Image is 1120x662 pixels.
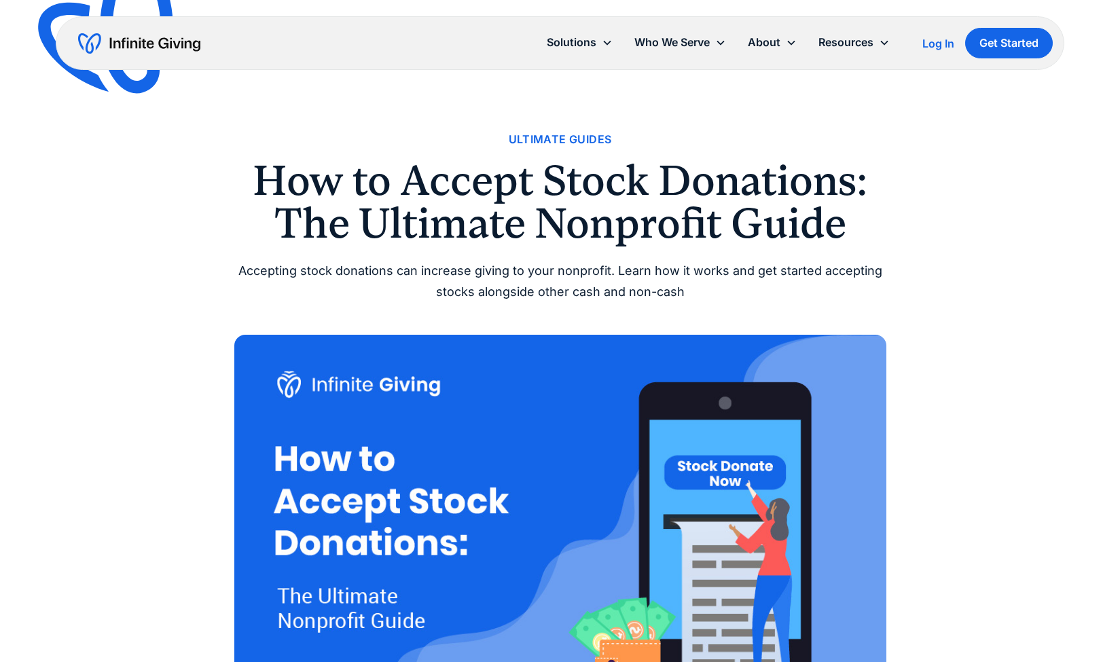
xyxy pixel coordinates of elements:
[624,28,737,57] div: Who We Serve
[78,33,200,54] a: home
[536,28,624,57] div: Solutions
[748,33,780,52] div: About
[922,38,954,49] div: Log In
[818,33,873,52] div: Resources
[547,33,596,52] div: Solutions
[634,33,710,52] div: Who We Serve
[737,28,808,57] div: About
[234,261,886,302] div: Accepting stock donations can increase giving to your nonprofit. Learn how it works and get start...
[922,35,954,52] a: Log In
[509,130,612,149] a: Ultimate Guides
[234,160,886,244] h1: How to Accept Stock Donations: The Ultimate Nonprofit Guide
[808,28,901,57] div: Resources
[965,28,1053,58] a: Get Started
